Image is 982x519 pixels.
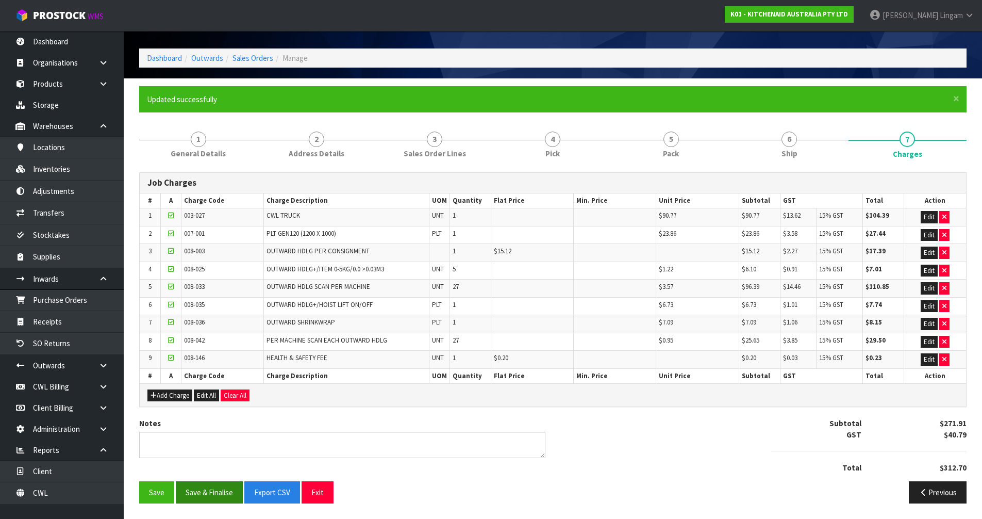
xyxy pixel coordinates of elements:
span: 1 [453,318,456,327]
strong: $29.50 [866,336,886,345]
span: $15.12 [494,247,511,255]
span: $0.91 [783,265,797,273]
span: 1 [453,300,456,309]
td: 7 [140,315,160,333]
th: Min. Price [574,368,656,383]
span: $23.86 [742,229,759,238]
span: 15% GST [819,247,843,255]
th: Min. Price [574,193,656,208]
strong: $271.91 [940,418,967,428]
span: [PERSON_NAME] [883,10,938,20]
span: 1 [191,132,206,147]
span: Charges [139,165,967,511]
a: Outwards [191,53,223,63]
button: Edit [921,211,938,223]
td: 8 [140,333,160,351]
span: $1.22 [659,265,673,273]
button: Edit [921,282,938,295]
strong: Total [842,463,861,473]
td: 5 [140,280,160,298]
strong: K01 - KITCHENAID AUSTRALIA PTY LTD [730,10,848,19]
span: PLT GEN120 (1200 X 1000) [267,229,336,238]
th: Flat Price [491,193,573,208]
button: Previous [909,481,967,504]
td: 6 [140,297,160,315]
span: 7 [900,132,915,147]
span: 15% GST [819,229,843,238]
a: K01 - KITCHENAID AUSTRALIA PTY LTD [725,6,854,23]
button: Edit [921,229,938,241]
span: UNT [432,353,444,362]
span: Address Details [289,148,344,159]
th: UOM [429,368,450,383]
span: OUTWARD SHRINKWRAP [267,318,335,327]
th: A [160,368,181,383]
span: 008-036 [184,318,205,327]
strong: $312.70 [940,463,967,473]
th: Charge Description [263,368,429,383]
span: Charges [893,149,922,159]
span: OUTWARD HDLG PER CONSIGNMENT [267,247,370,255]
span: PLT [432,229,442,238]
th: Subtotal [739,368,780,383]
span: 5 [663,132,679,147]
strong: $40.79 [944,430,967,440]
th: A [160,193,181,208]
span: CWL TRUCK [267,211,300,220]
strong: $7.74 [866,300,882,309]
span: $2.27 [783,247,797,255]
strong: $110.85 [866,282,889,291]
strong: GST [846,430,861,440]
span: UNT [432,211,444,220]
span: 27 [453,336,459,345]
button: Edit [921,247,938,259]
span: $3.85 [783,336,797,345]
span: 5 [453,265,456,273]
span: $0.20 [742,353,756,362]
span: $96.39 [742,282,759,291]
span: × [953,91,959,106]
span: $3.57 [659,282,673,291]
span: 15% GST [819,336,843,345]
th: # [140,368,160,383]
span: 15% GST [819,282,843,291]
td: 4 [140,262,160,280]
th: Subtotal [739,193,780,208]
th: Charge Description [263,193,429,208]
button: Edit [921,353,938,366]
th: Quantity [450,368,491,383]
span: 15% GST [819,353,843,362]
th: Total [863,193,904,208]
th: GST [780,193,862,208]
span: $90.77 [742,211,759,220]
span: HEALTH & SAFETY FEE [267,353,327,362]
th: Unit Price [656,193,739,208]
span: $13.62 [783,211,801,220]
span: $7.09 [742,318,756,327]
span: UNT [432,336,444,345]
span: Lingam [940,10,963,20]
th: Charge Code [181,368,263,383]
button: Edit [921,300,938,313]
span: $6.73 [659,300,673,309]
button: Add Charge [147,390,192,402]
th: UOM [429,193,450,208]
button: Edit [921,318,938,330]
span: UNT [432,282,444,291]
span: OUTWARD HDLG SCAN PER MACHINE [267,282,370,291]
span: 008-025 [184,265,205,273]
span: 27 [453,282,459,291]
td: 1 [140,208,160,226]
span: $23.86 [659,229,676,238]
span: 1 [453,353,456,362]
span: 15% GST [819,300,843,309]
span: 15% GST [819,318,843,327]
th: Flat Price [491,368,573,383]
span: 15% GST [819,211,843,220]
img: cube-alt.png [15,9,28,22]
span: 007-001 [184,229,205,238]
span: 4 [545,132,560,147]
strong: $0.23 [866,353,882,362]
span: 6 [781,132,797,147]
span: 1 [453,247,456,255]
